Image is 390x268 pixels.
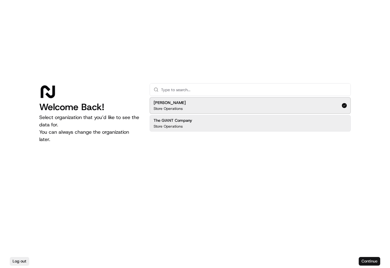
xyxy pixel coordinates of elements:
[359,257,380,266] button: Continue
[150,96,351,133] div: Suggestions
[161,84,347,96] input: Type to search...
[154,118,192,123] h2: The GIANT Company
[154,100,186,106] h2: [PERSON_NAME]
[10,257,29,266] button: Log out
[39,114,140,143] p: Select organization that you’d like to see the data for. You can always change the organization l...
[154,106,183,111] p: Store Operations
[154,124,183,129] p: Store Operations
[39,102,140,113] h1: Welcome Back!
